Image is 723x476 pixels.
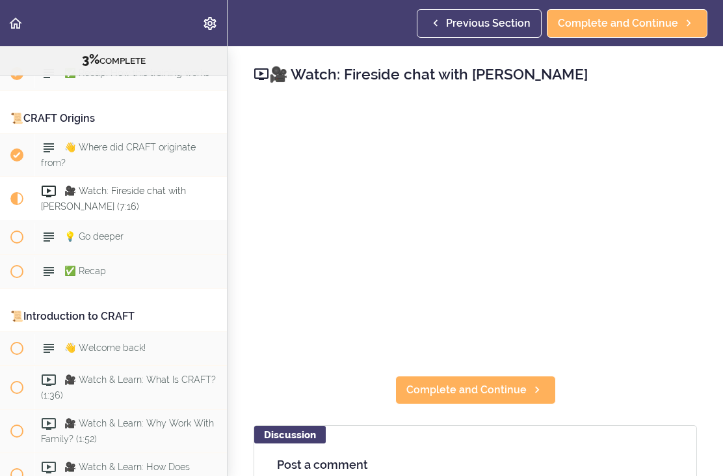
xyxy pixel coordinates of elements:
span: 👋 Where did CRAFT originate from? [41,142,196,167]
span: ✅ Recap [64,266,106,276]
span: 🎥 Watch & Learn: What Is CRAFT? (1:36) [41,374,216,400]
span: 👋 Welcome back! [64,343,146,353]
span: Previous Section [446,16,531,31]
svg: Settings Menu [202,16,218,31]
span: 🎥 Watch: Fireside chat with [PERSON_NAME] (7:16) [41,186,186,211]
a: Complete and Continue [395,376,556,404]
iframe: Video Player [254,105,697,355]
div: COMPLETE [16,51,211,68]
span: 💡 Go deeper [64,231,124,242]
span: 🎥 Watch & Learn: Why Work With Family? (1:52) [41,418,214,443]
span: Complete and Continue [558,16,678,31]
span: 3% [82,51,99,67]
div: Discussion [254,426,326,443]
span: Complete and Continue [406,382,527,398]
svg: Back to course curriculum [8,16,23,31]
a: Complete and Continue [547,9,707,38]
a: Previous Section [417,9,542,38]
h2: 🎥 Watch: Fireside chat with [PERSON_NAME] [254,63,697,85]
h4: Post a comment [277,458,674,471]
